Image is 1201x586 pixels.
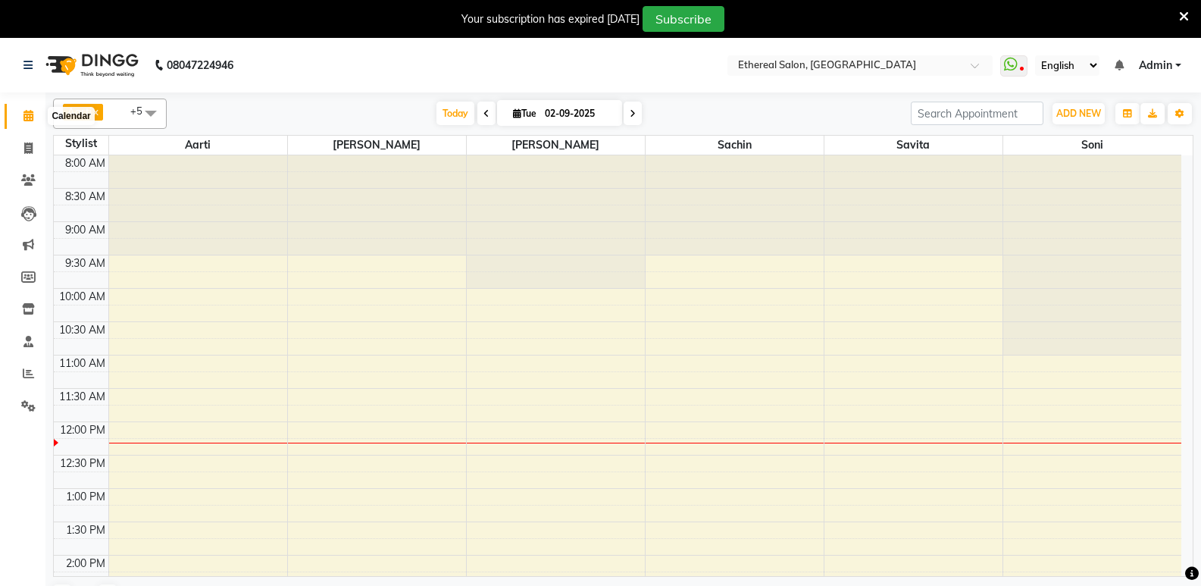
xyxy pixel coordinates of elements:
[467,136,645,155] span: [PERSON_NAME]
[130,105,154,117] span: +5
[62,155,108,171] div: 8:00 AM
[62,189,108,205] div: 8:30 AM
[1139,58,1172,74] span: Admin
[643,6,724,32] button: Subscribe
[57,456,108,472] div: 12:30 PM
[56,322,108,338] div: 10:30 AM
[1003,136,1182,155] span: Soni
[56,389,108,405] div: 11:30 AM
[62,255,108,271] div: 9:30 AM
[63,489,108,505] div: 1:00 PM
[911,102,1043,125] input: Search Appointment
[48,107,94,125] div: Calendar
[63,556,108,572] div: 2:00 PM
[436,102,474,125] span: Today
[39,44,142,86] img: logo
[54,136,108,152] div: Stylist
[57,422,108,438] div: 12:00 PM
[824,136,1002,155] span: Savita
[1056,108,1101,119] span: ADD NEW
[1052,103,1105,124] button: ADD NEW
[109,136,287,155] span: Aarti
[288,136,466,155] span: [PERSON_NAME]
[461,11,640,27] div: Your subscription has expired [DATE]
[646,136,824,155] span: Sachin
[540,102,616,125] input: 2025-09-02
[56,356,108,371] div: 11:00 AM
[167,44,233,86] b: 08047224946
[509,108,540,119] span: Tue
[56,289,108,305] div: 10:00 AM
[63,522,108,538] div: 1:30 PM
[62,222,108,238] div: 9:00 AM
